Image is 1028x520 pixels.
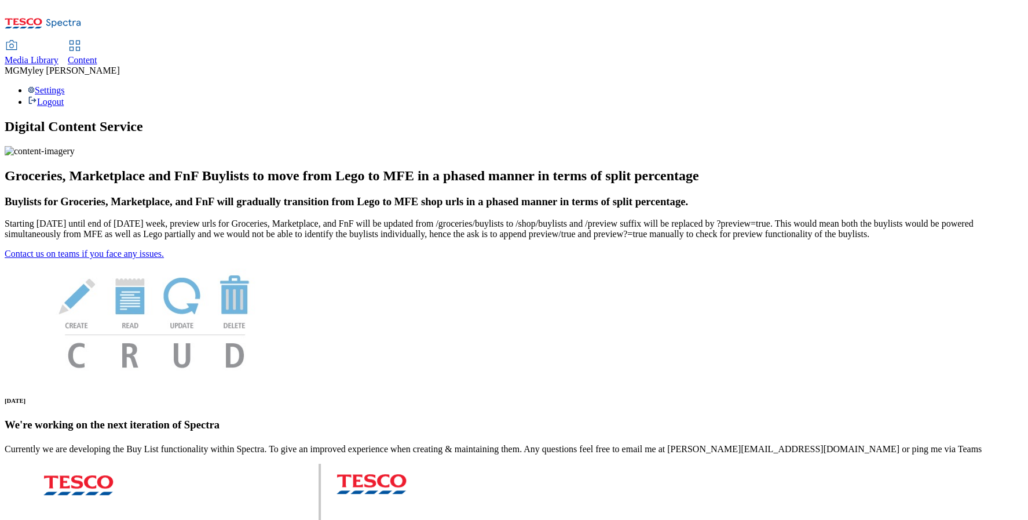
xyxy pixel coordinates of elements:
[5,249,164,259] a: Contact us on teams if you face any issues.
[28,85,65,95] a: Settings
[5,219,1023,239] p: Starting [DATE] until end of [DATE] week, preview urls for Groceries, Marketplace, and FnF will b...
[5,55,58,65] span: Media Library
[5,195,1023,208] h3: Buylists for Groceries, Marketplace, and FnF will gradually transition from Lego to MFE shop urls...
[5,119,1023,134] h1: Digital Content Service
[5,259,306,380] img: News Image
[5,168,1023,184] h2: Groceries, Marketplace and FnF Buylists to move from Lego to MFE in a phased manner in terms of s...
[68,41,97,66] a: Content
[28,97,64,107] a: Logout
[5,419,1023,431] h3: We're working on the next iteration of Spectra
[5,397,1023,404] h6: [DATE]
[5,41,58,66] a: Media Library
[20,66,120,75] span: Myley [PERSON_NAME]
[5,444,1023,454] p: Currently we are developing the Buy List functionality within Spectra. To give an improved experi...
[5,146,75,157] img: content-imagery
[68,55,97,65] span: Content
[5,66,20,75] span: MG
